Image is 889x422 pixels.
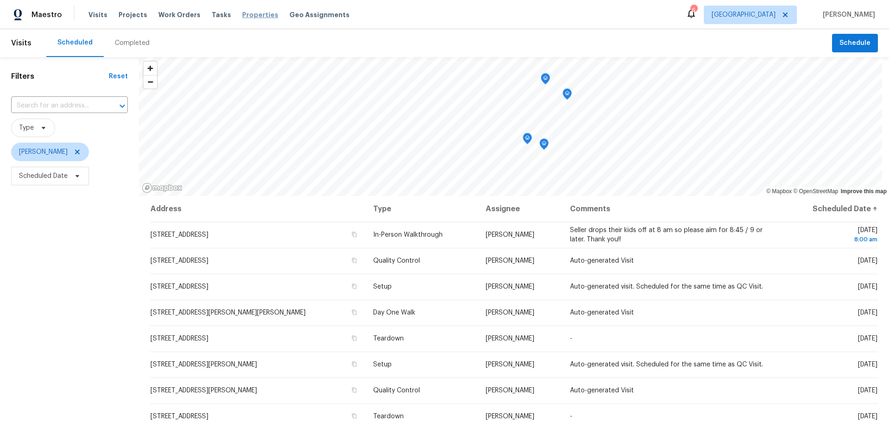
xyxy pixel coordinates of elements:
[839,38,870,49] span: Schedule
[350,256,358,265] button: Copy Address
[486,335,534,342] span: [PERSON_NAME]
[373,413,404,420] span: Teardown
[570,361,763,368] span: Auto-generated visit. Scheduled for the same time as QC Visit.
[570,413,572,420] span: -
[486,258,534,264] span: [PERSON_NAME]
[150,283,208,290] span: [STREET_ADDRESS]
[88,10,107,19] span: Visits
[144,62,157,75] button: Zoom in
[373,258,420,264] span: Quality Control
[139,57,882,196] canvas: Map
[486,309,534,316] span: [PERSON_NAME]
[150,232,208,238] span: [STREET_ADDRESS]
[373,309,415,316] span: Day One Walk
[570,335,572,342] span: -
[486,232,534,238] span: [PERSON_NAME]
[858,258,877,264] span: [DATE]
[858,413,877,420] span: [DATE]
[11,33,31,53] span: Visits
[789,235,877,244] div: 8:00 am
[486,361,534,368] span: [PERSON_NAME]
[570,283,763,290] span: Auto-generated visit. Scheduled for the same time as QC Visit.
[858,283,877,290] span: [DATE]
[109,72,128,81] div: Reset
[350,360,358,368] button: Copy Address
[150,258,208,264] span: [STREET_ADDRESS]
[690,6,697,15] div: 6
[144,75,157,88] button: Zoom out
[539,139,549,153] div: Map marker
[350,386,358,394] button: Copy Address
[57,38,93,47] div: Scheduled
[119,10,147,19] span: Projects
[242,10,278,19] span: Properties
[541,73,550,88] div: Map marker
[570,258,634,264] span: Auto-generated Visit
[523,133,532,147] div: Map marker
[478,196,563,222] th: Assignee
[150,387,257,394] span: [STREET_ADDRESS][PERSON_NAME]
[11,72,109,81] h1: Filters
[150,309,306,316] span: [STREET_ADDRESS][PERSON_NAME][PERSON_NAME]
[570,309,634,316] span: Auto-generated Visit
[115,38,150,48] div: Completed
[858,361,877,368] span: [DATE]
[486,283,534,290] span: [PERSON_NAME]
[373,361,392,368] span: Setup
[150,361,257,368] span: [STREET_ADDRESS][PERSON_NAME]
[373,232,443,238] span: In-Person Walkthrough
[142,183,182,193] a: Mapbox homepage
[832,34,878,53] button: Schedule
[563,88,572,103] div: Map marker
[858,309,877,316] span: [DATE]
[781,196,878,222] th: Scheduled Date ↑
[150,335,208,342] span: [STREET_ADDRESS]
[19,123,34,132] span: Type
[350,412,358,420] button: Copy Address
[373,387,420,394] span: Quality Control
[793,188,838,195] a: OpenStreetMap
[570,387,634,394] span: Auto-generated Visit
[712,10,776,19] span: [GEOGRAPHIC_DATA]
[766,188,792,195] a: Mapbox
[858,335,877,342] span: [DATE]
[11,99,102,113] input: Search for an address...
[350,308,358,316] button: Copy Address
[116,100,129,113] button: Open
[486,413,534,420] span: [PERSON_NAME]
[366,196,478,222] th: Type
[819,10,875,19] span: [PERSON_NAME]
[570,227,763,243] span: Seller drops their kids off at 8 am so please aim for 8:45 / 9 or later. Thank you!!
[19,147,68,157] span: [PERSON_NAME]
[563,196,781,222] th: Comments
[150,413,208,420] span: [STREET_ADDRESS]
[289,10,350,19] span: Geo Assignments
[373,335,404,342] span: Teardown
[158,10,200,19] span: Work Orders
[350,334,358,342] button: Copy Address
[350,230,358,239] button: Copy Address
[150,196,366,222] th: Address
[350,282,358,290] button: Copy Address
[841,188,887,195] a: Improve this map
[31,10,62,19] span: Maestro
[19,171,68,181] span: Scheduled Date
[858,387,877,394] span: [DATE]
[486,387,534,394] span: [PERSON_NAME]
[212,12,231,18] span: Tasks
[373,283,392,290] span: Setup
[789,227,877,244] span: [DATE]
